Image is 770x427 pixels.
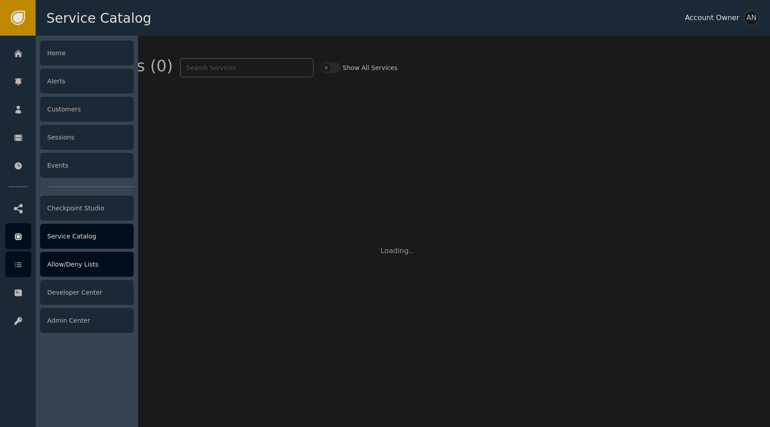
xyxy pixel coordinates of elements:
div: Allow/Deny Lists [40,252,134,277]
div: Admin Center [40,308,134,333]
a: Events [5,152,134,178]
a: Developer Center [5,279,134,305]
a: Admin Center [5,308,134,333]
a: Checkpoint Studio [5,195,134,221]
a: Alerts [5,68,134,94]
a: Home [5,40,134,66]
div: Sessions [40,125,134,150]
label: Show All Services [343,63,397,73]
div: Account Owner [685,12,739,23]
div: Checkpoint Studio [40,196,134,221]
div: Customers [40,97,134,122]
button: AN [744,10,759,26]
span: Service Catalog [46,8,152,28]
div: Home [40,41,134,66]
a: Sessions [5,124,134,150]
a: Allow/Deny Lists [5,251,134,277]
input: Search Services [180,58,314,78]
div: Service Catalog [40,224,134,249]
a: Customers [5,96,134,122]
a: Service Catalog [5,223,134,249]
div: Alerts [40,69,134,94]
div: Developer Center [40,280,134,305]
div: Loading .. [381,246,425,256]
div: Events [40,153,134,178]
